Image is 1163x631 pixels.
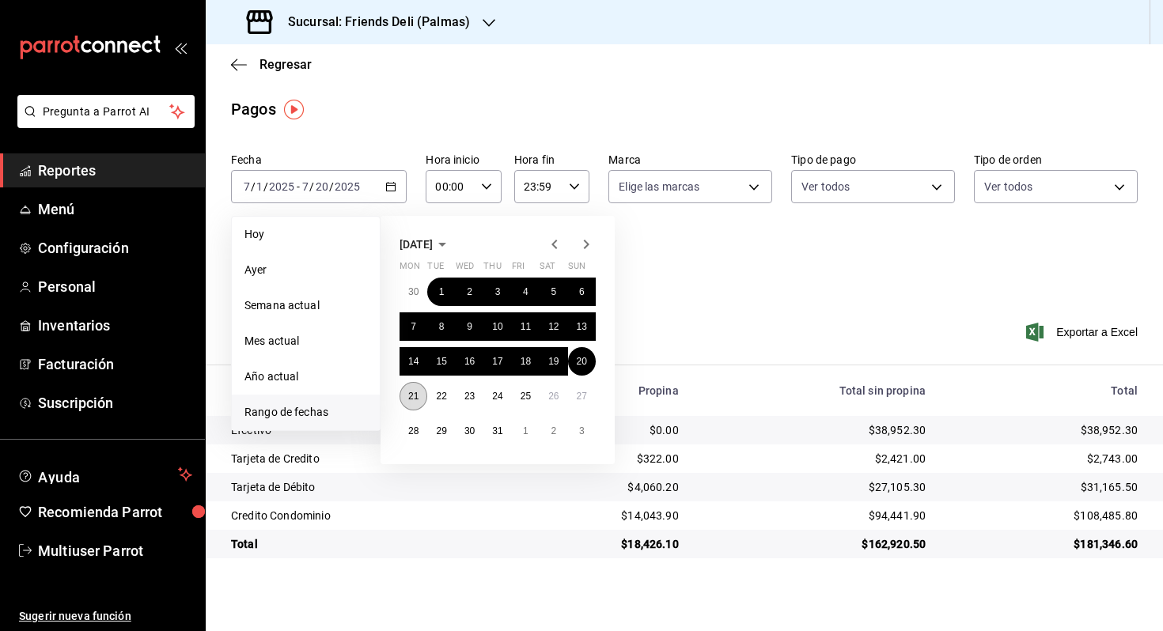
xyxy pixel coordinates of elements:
[568,347,596,376] button: July 20, 2025
[512,382,540,410] button: July 25, 2025
[951,422,1138,438] div: $38,952.30
[568,382,596,410] button: July 27, 2025
[579,425,585,436] abbr: August 3, 2025
[512,278,540,306] button: July 4, 2025
[231,508,496,523] div: Credito Condominio
[38,237,192,259] span: Configuración
[436,356,446,367] abbr: July 15, 2025
[244,404,367,421] span: Rango de fechas
[11,115,195,131] a: Pregunta a Parrot AI
[436,391,446,402] abbr: July 22, 2025
[464,356,475,367] abbr: July 16, 2025
[512,261,525,278] abbr: Friday
[309,180,314,193] span: /
[38,198,192,220] span: Menú
[244,368,367,385] span: Año actual
[427,261,443,278] abbr: Tuesday
[400,278,427,306] button: June 30, 2025
[523,286,528,297] abbr: July 4, 2025
[38,315,192,336] span: Inventarios
[514,154,589,165] label: Hora fin
[329,180,334,193] span: /
[579,286,585,297] abbr: July 6, 2025
[483,261,501,278] abbr: Thursday
[400,417,427,445] button: July 28, 2025
[577,391,587,402] abbr: July 27, 2025
[411,321,416,332] abbr: July 7, 2025
[275,13,470,32] h3: Sucursal: Friends Deli (Palmas)
[408,286,419,297] abbr: June 30, 2025
[801,179,850,195] span: Ver todos
[704,451,926,467] div: $2,421.00
[548,356,559,367] abbr: July 19, 2025
[951,479,1138,495] div: $31,165.50
[521,479,679,495] div: $4,060.20
[244,226,367,243] span: Hoy
[568,261,585,278] abbr: Sunday
[334,180,361,193] input: ----
[244,262,367,278] span: Ayer
[38,160,192,181] span: Reportes
[427,382,455,410] button: July 22, 2025
[456,261,474,278] abbr: Wednesday
[540,382,567,410] button: July 26, 2025
[427,312,455,341] button: July 8, 2025
[456,417,483,445] button: July 30, 2025
[483,347,511,376] button: July 17, 2025
[38,501,192,523] span: Recomienda Parrot
[492,425,502,436] abbr: July 31, 2025
[251,180,256,193] span: /
[464,425,475,436] abbr: July 30, 2025
[608,154,772,165] label: Marca
[540,278,567,306] button: July 5, 2025
[577,356,587,367] abbr: July 20, 2025
[512,417,540,445] button: August 1, 2025
[540,261,555,278] abbr: Saturday
[540,347,567,376] button: July 19, 2025
[548,391,559,402] abbr: July 26, 2025
[38,276,192,297] span: Personal
[400,235,452,254] button: [DATE]
[951,508,1138,523] div: $108,485.80
[704,422,926,438] div: $38,952.30
[551,425,556,436] abbr: August 2, 2025
[268,180,295,193] input: ----
[704,479,926,495] div: $27,105.30
[456,382,483,410] button: July 23, 2025
[408,425,419,436] abbr: July 28, 2025
[259,57,312,72] span: Regresar
[523,425,528,436] abbr: August 1, 2025
[426,154,501,165] label: Hora inicio
[439,286,445,297] abbr: July 1, 2025
[492,321,502,332] abbr: July 10, 2025
[521,508,679,523] div: $14,043.90
[427,278,455,306] button: July 1, 2025
[704,536,926,552] div: $162,920.50
[38,353,192,375] span: Facturación
[400,312,427,341] button: July 7, 2025
[521,321,531,332] abbr: July 11, 2025
[301,180,309,193] input: --
[284,100,304,119] button: Tooltip marker
[495,286,501,297] abbr: July 3, 2025
[38,540,192,561] span: Multiuser Parrot
[492,391,502,402] abbr: July 24, 2025
[174,41,187,54] button: open_drawer_menu
[568,312,596,341] button: July 13, 2025
[548,321,559,332] abbr: July 12, 2025
[568,278,596,306] button: July 6, 2025
[231,451,496,467] div: Tarjeta de Credito
[483,312,511,341] button: July 10, 2025
[231,97,276,121] div: Pagos
[951,451,1138,467] div: $2,743.00
[439,321,445,332] abbr: July 8, 2025
[456,347,483,376] button: July 16, 2025
[568,417,596,445] button: August 3, 2025
[467,321,472,332] abbr: July 9, 2025
[400,261,420,278] abbr: Monday
[464,391,475,402] abbr: July 23, 2025
[38,465,172,484] span: Ayuda
[951,384,1138,397] div: Total
[521,356,531,367] abbr: July 18, 2025
[315,180,329,193] input: --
